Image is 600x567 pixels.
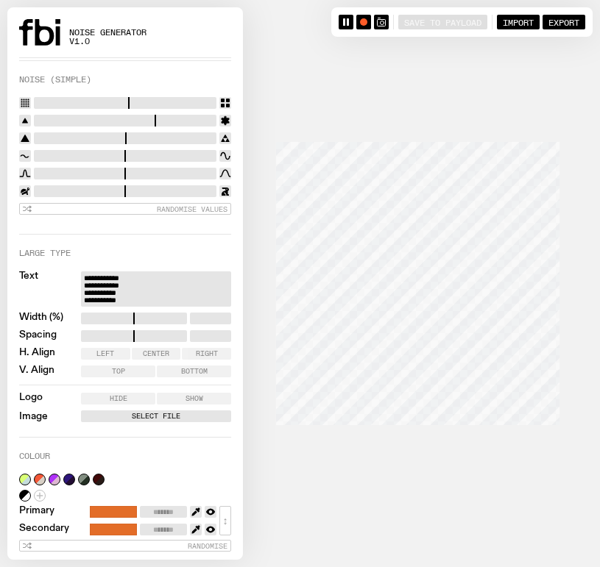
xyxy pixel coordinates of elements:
[69,29,147,37] span: Noise Generator
[19,412,48,421] label: Image
[503,17,534,26] span: Import
[19,506,54,518] label: Primary
[543,15,585,29] button: Export
[404,17,481,26] span: Save to Payload
[196,350,218,357] span: Right
[19,524,69,535] label: Secondary
[157,205,227,213] span: Randomise Values
[19,452,50,460] label: Colour
[19,203,231,215] button: Randomise Values
[19,313,63,324] label: Width (%)
[112,368,125,375] span: Top
[398,15,487,29] button: Save to Payload
[69,38,147,46] span: v1.0
[188,542,227,550] span: Randomise
[84,410,228,422] label: Select File
[19,540,231,552] button: Randomise
[19,348,55,360] label: H. Align
[219,506,231,535] button: ↕
[548,17,579,26] span: Export
[19,393,43,404] label: Logo
[110,395,127,402] span: Hide
[19,271,38,307] label: Text
[19,249,71,257] label: Large Type
[19,365,54,377] label: V. Align
[143,350,169,357] span: Center
[19,330,57,342] label: Spacing
[19,76,91,84] label: Noise (Simple)
[181,368,208,375] span: Bottom
[497,15,540,29] button: Import
[186,395,203,402] span: Show
[96,350,114,357] span: Left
